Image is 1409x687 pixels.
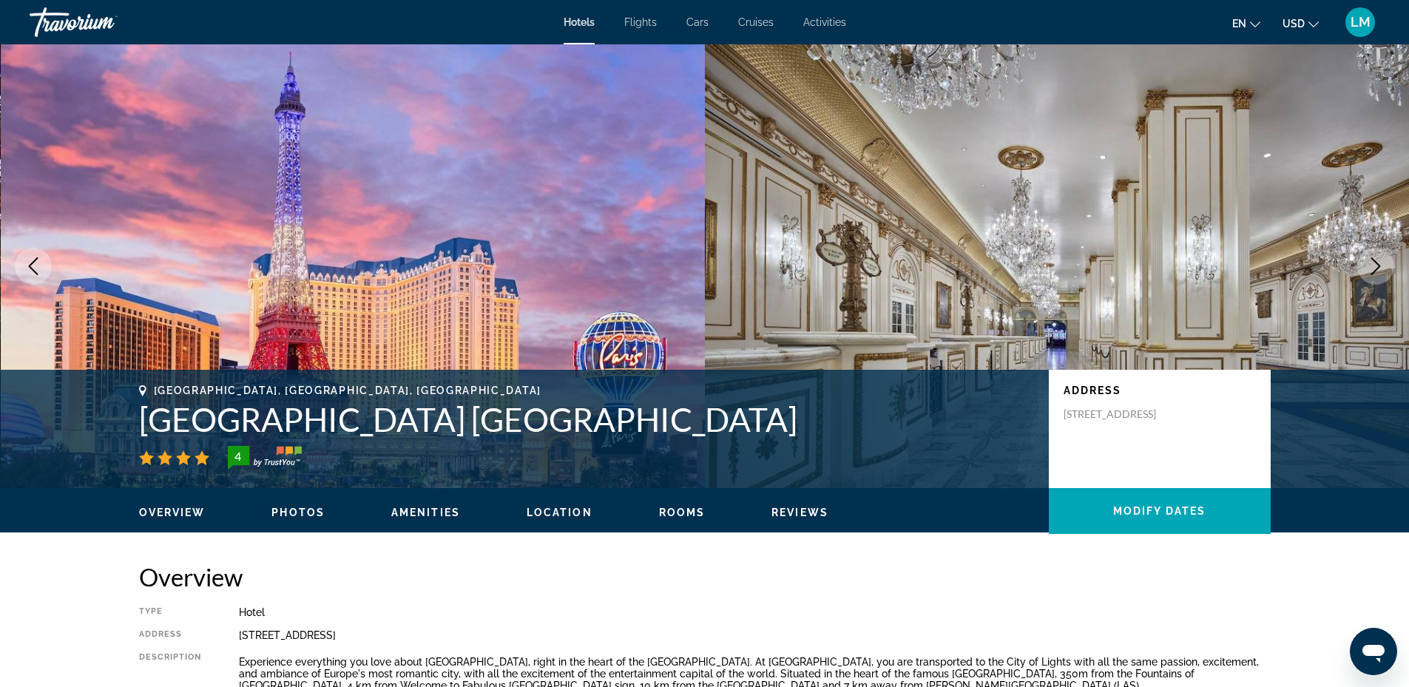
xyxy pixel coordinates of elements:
span: Photos [271,507,325,518]
span: USD [1283,18,1305,30]
div: 4 [223,447,253,465]
img: trustyou-badge-hor.svg [228,446,302,470]
h1: [GEOGRAPHIC_DATA] [GEOGRAPHIC_DATA] [139,400,1034,439]
span: en [1232,18,1246,30]
a: Cruises [738,16,774,28]
p: Address [1064,385,1256,396]
h2: Overview [139,562,1271,592]
div: Hotel [239,606,1271,618]
a: Cars [686,16,709,28]
span: LM [1351,15,1371,30]
div: Address [139,629,202,641]
span: [GEOGRAPHIC_DATA], [GEOGRAPHIC_DATA], [GEOGRAPHIC_DATA] [154,385,541,396]
button: Modify Dates [1049,488,1271,534]
div: Type [139,606,202,618]
iframe: Button to launch messaging window [1350,628,1397,675]
a: Travorium [30,3,178,41]
span: Amenities [391,507,460,518]
a: Hotels [564,16,595,28]
span: Reviews [771,507,828,518]
span: Modify Dates [1113,505,1206,517]
p: [STREET_ADDRESS] [1064,407,1182,421]
button: Change language [1232,13,1260,34]
button: Overview [139,506,206,519]
a: Activities [803,16,846,28]
span: Location [527,507,592,518]
button: User Menu [1341,7,1379,38]
button: Reviews [771,506,828,519]
span: Overview [139,507,206,518]
button: Photos [271,506,325,519]
a: Flights [624,16,657,28]
button: Location [527,506,592,519]
span: Rooms [659,507,706,518]
div: [STREET_ADDRESS] [239,629,1271,641]
button: Amenities [391,506,460,519]
button: Change currency [1283,13,1319,34]
button: Next image [1357,248,1394,285]
button: Previous image [15,248,52,285]
button: Rooms [659,506,706,519]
